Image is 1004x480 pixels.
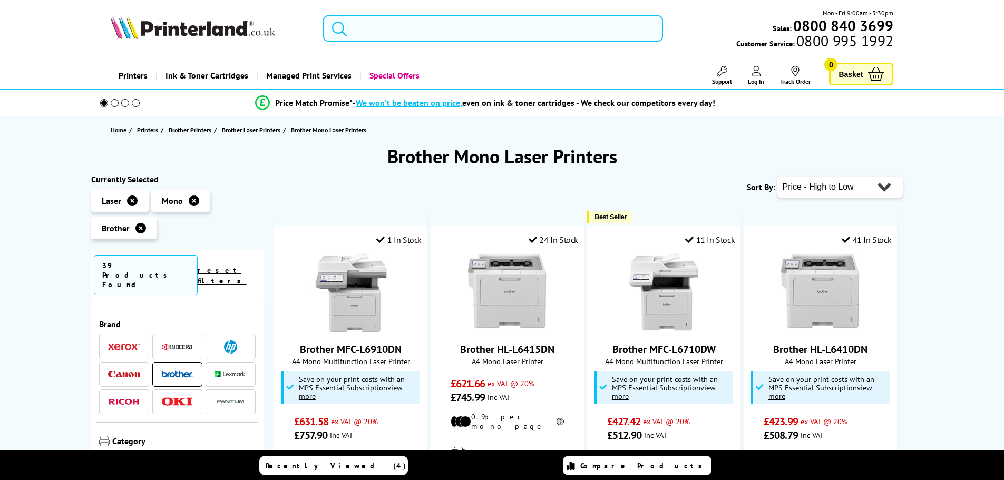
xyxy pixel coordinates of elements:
[91,144,913,169] h1: Brother Mono Laser Printers
[94,255,198,295] span: 39 Products Found
[111,16,275,39] img: Printerland Logo
[222,124,283,135] a: Brother Laser Printers
[353,97,715,108] div: - even on ink & toner cartridges - We check our competitors every day!
[625,253,704,332] img: Brother MFC-L6710DW
[169,124,211,135] span: Brother Printers
[795,36,893,46] span: 0800 995 1992
[294,450,407,469] li: 0.9p per mono page
[824,58,837,71] span: 0
[764,415,798,428] span: £423.99
[215,340,246,354] a: HP
[108,395,140,408] a: Ricoh
[612,374,718,401] span: Save on your print costs with an MPS Essential Subscription
[563,456,711,475] a: Compare Products
[99,319,256,329] span: Brand
[215,395,246,408] a: Pantum
[222,124,280,135] span: Brother Laser Printers
[91,174,264,184] div: Currently Selected
[451,412,564,431] li: 0.9p per mono page
[612,383,716,401] u: view more
[823,8,893,18] span: Mon - Fri 9:00am - 5:30pm
[468,253,547,332] img: Brother HL-L6415DN
[685,234,735,245] div: 11 In Stock
[108,399,140,405] img: Ricoh
[359,62,427,89] a: Special Offers
[768,383,872,401] u: view more
[736,36,893,48] span: Customer Service:
[643,416,690,426] span: ex VAT @ 20%
[137,124,158,135] span: Printers
[266,461,406,471] span: Recently Viewed (4)
[294,428,327,442] span: £757.90
[529,234,578,245] div: 24 In Stock
[792,21,893,31] a: 0800 840 3699
[712,77,732,85] span: Support
[593,356,735,366] span: A4 Mono Multifunction Laser Printer
[356,97,462,108] span: We won’t be beaten on price,
[291,126,366,134] span: Brother Mono Laser Printers
[162,195,183,206] span: Mono
[773,342,867,356] a: Brother HL-L6410DN
[764,450,877,469] li: 0.9p per mono page
[161,340,193,354] a: Kyocera
[169,124,214,135] a: Brother Printers
[801,430,824,440] span: inc VAT
[161,370,193,378] img: Brother
[111,62,155,89] a: Printers
[436,439,578,468] div: modal_delivery
[764,428,798,442] span: £508.79
[773,23,792,33] span: Sales:
[108,340,140,354] a: Xerox
[198,266,247,286] a: reset filters
[215,371,246,377] img: Lexmark
[748,77,764,85] span: Log In
[294,415,328,428] span: £631.58
[256,62,359,89] a: Managed Print Services
[436,356,578,366] span: A4 Mono Laser Printer
[594,213,627,221] span: Best Seller
[748,66,764,85] a: Log In
[111,16,310,41] a: Printerland Logo
[607,450,720,469] li: 1.3p per mono page
[280,356,422,366] span: A4 Mono Multifunction Laser Printer
[460,342,554,356] a: Brother HL-L6415DN
[488,378,534,388] span: ex VAT @ 20%
[780,66,811,85] a: Track Order
[137,124,161,135] a: Printers
[712,66,732,85] a: Support
[161,343,193,351] img: Kyocera
[224,340,237,354] img: HP
[299,374,405,401] span: Save on your print costs with an MPS Essential Subscription
[161,368,193,381] a: Brother
[331,416,378,426] span: ex VAT @ 20%
[607,428,641,442] span: £512.90
[155,62,256,89] a: Ink & Toner Cartridges
[215,368,246,381] a: Lexmark
[451,377,485,390] span: £621.66
[165,62,248,89] span: Ink & Toner Cartridges
[161,395,193,408] a: OKI
[842,234,891,245] div: 41 In Stock
[300,342,402,356] a: Brother MFC-L6910DN
[612,342,716,356] a: Brother MFC-L6710DW
[112,436,256,448] span: Category
[102,223,130,233] span: Brother
[607,415,640,428] span: £427.42
[311,324,391,334] a: Brother MFC-L6910DN
[488,392,511,402] span: inc VAT
[259,456,408,475] a: Recently Viewed (4)
[839,67,863,81] span: Basket
[108,371,140,378] img: Canon
[747,182,775,192] span: Sort By:
[768,374,874,401] span: Save on your print costs with an MPS Essential Subscription
[275,97,353,108] span: Price Match Promise*
[781,253,860,332] img: Brother HL-L6410DN
[749,356,891,366] span: A4 Mono Laser Printer
[580,461,708,471] span: Compare Products
[161,397,193,406] img: OKI
[801,416,847,426] span: ex VAT @ 20%
[451,390,485,404] span: £745.99
[108,343,140,350] img: Xerox
[330,430,353,440] span: inc VAT
[299,383,403,401] u: view more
